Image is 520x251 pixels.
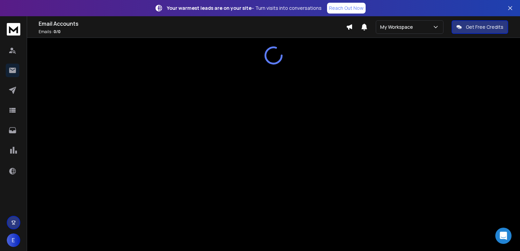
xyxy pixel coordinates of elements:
[53,29,61,35] span: 0 / 0
[495,228,512,244] div: Open Intercom Messenger
[167,5,322,12] p: – Turn visits into conversations
[167,5,252,11] strong: Your warmest leads are on your site
[329,5,364,12] p: Reach Out Now
[39,20,346,28] h1: Email Accounts
[327,3,366,14] a: Reach Out Now
[39,29,346,35] p: Emails :
[452,20,508,34] button: Get Free Credits
[466,24,503,30] p: Get Free Credits
[7,233,20,247] button: E
[7,23,20,36] img: logo
[380,24,416,30] p: My Workspace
